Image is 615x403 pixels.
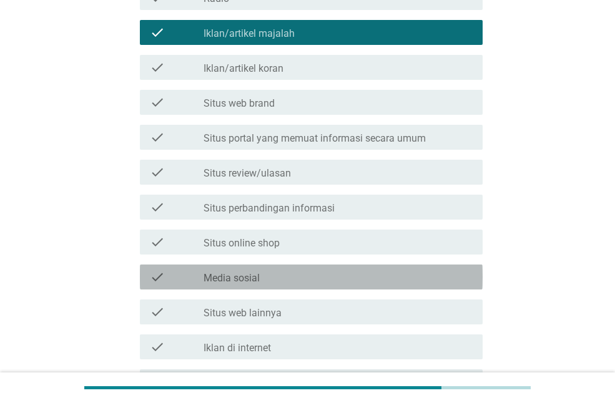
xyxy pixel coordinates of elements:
label: Situs perbandingan informasi [204,202,335,215]
label: Iklan/artikel koran [204,62,283,75]
label: Iklan di internet [204,342,271,354]
i: check [150,304,165,319]
label: Situs review/ulasan [204,167,291,180]
label: Situs portal yang memuat informasi secara umum [204,132,426,145]
i: check [150,339,165,354]
label: Iklan/artikel majalah [204,27,295,40]
i: check [150,269,165,284]
label: Media sosial [204,272,260,284]
i: check [150,235,165,250]
i: check [150,60,165,75]
label: Situs online shop [204,237,280,250]
i: check [150,200,165,215]
i: check [150,95,165,110]
i: check [150,130,165,145]
label: Situs web brand [204,97,275,110]
i: check [150,25,165,40]
label: Situs web lainnya [204,307,282,319]
i: check [150,165,165,180]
